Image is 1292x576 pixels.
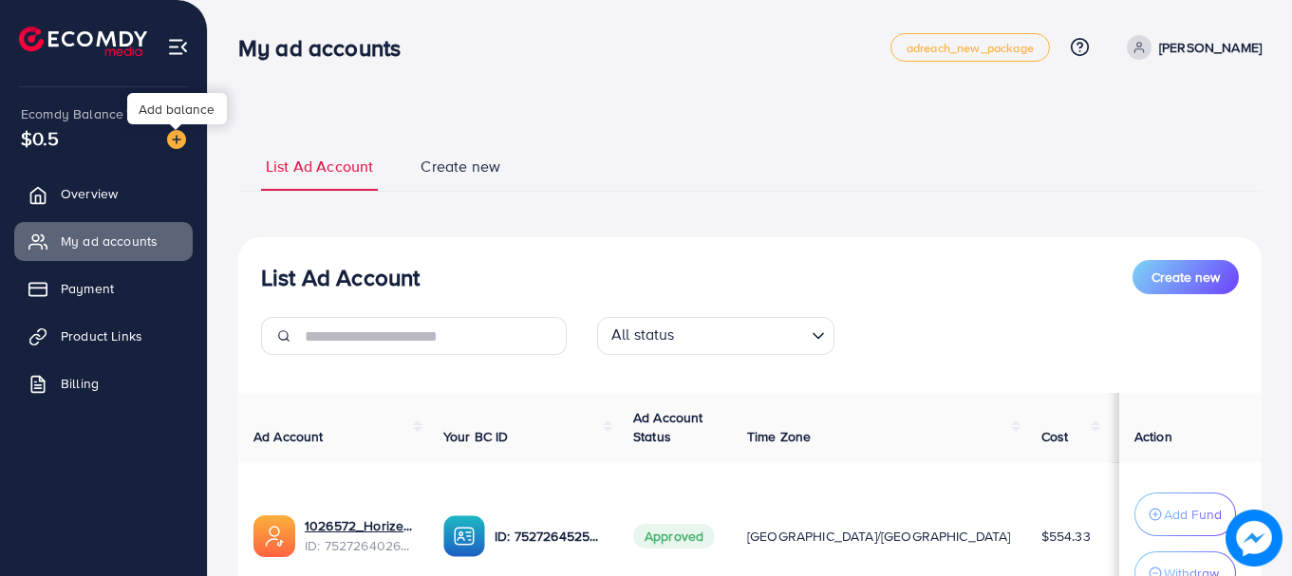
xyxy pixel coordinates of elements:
[61,326,142,345] span: Product Links
[1226,511,1283,567] img: image
[261,264,420,291] h3: List Ad Account
[14,222,193,260] a: My ad accounts
[21,104,123,123] span: Ecomdy Balance
[14,269,193,307] a: Payment
[907,42,1034,54] span: adreach_new_package
[305,536,413,555] span: ID: 7527264026565558290
[890,33,1050,62] a: adreach_new_package
[633,524,715,548] span: Approved
[266,156,373,177] span: List Ad Account
[238,34,416,62] h3: My ad accounts
[61,184,118,203] span: Overview
[633,408,703,446] span: Ad Account Status
[61,374,99,393] span: Billing
[443,427,509,446] span: Your BC ID
[495,525,603,548] p: ID: 7527264525683523602
[253,515,295,557] img: ic-ads-acc.e4c84228.svg
[61,279,114,298] span: Payment
[305,516,413,555] div: <span class='underline'>1026572_Horizen Store_1752578018180</span></br>7527264026565558290
[127,93,227,124] div: Add balance
[443,515,485,557] img: ic-ba-acc.ded83a64.svg
[421,156,500,177] span: Create new
[681,321,804,350] input: Search for option
[1041,527,1091,546] span: $554.33
[608,320,679,350] span: All status
[14,175,193,213] a: Overview
[14,317,193,355] a: Product Links
[747,527,1011,546] span: [GEOGRAPHIC_DATA]/[GEOGRAPHIC_DATA]
[747,427,811,446] span: Time Zone
[597,317,834,355] div: Search for option
[1152,268,1220,287] span: Create new
[1134,427,1172,446] span: Action
[14,364,193,402] a: Billing
[253,427,324,446] span: Ad Account
[1041,427,1069,446] span: Cost
[167,130,186,149] img: image
[1134,492,1236,536] button: Add Fund
[305,516,413,535] a: 1026572_Horizen Store_1752578018180
[1164,503,1222,526] p: Add Fund
[20,123,61,154] span: $0.5
[1119,35,1262,60] a: [PERSON_NAME]
[61,232,158,251] span: My ad accounts
[1159,36,1262,59] p: [PERSON_NAME]
[167,36,189,58] img: menu
[1133,260,1239,294] button: Create new
[19,27,147,56] img: logo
